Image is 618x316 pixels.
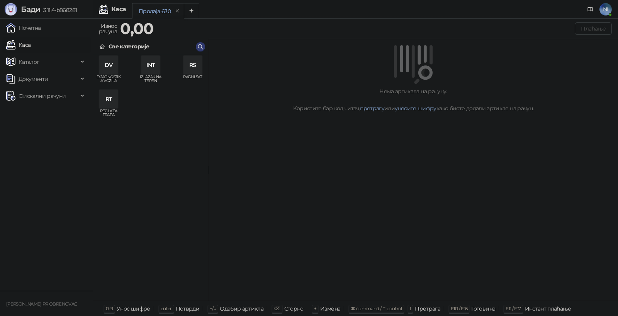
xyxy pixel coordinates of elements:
span: DIJAGNOSTIKA VOZILA [96,75,121,87]
div: Одабир артикла [220,304,263,314]
div: Измена [320,304,340,314]
span: ↑/↓ [210,306,216,311]
span: ⌘ command / ⌃ control [351,306,402,311]
span: Фискални рачуни [19,88,66,104]
span: ⌫ [274,306,280,311]
span: F10 / F16 [451,306,467,311]
div: grid [93,54,208,301]
div: Сторно [284,304,304,314]
div: Потврди [176,304,200,314]
div: Све категорије [109,42,149,51]
span: Бади [21,5,40,14]
span: f [410,306,411,311]
a: Почетна [6,20,41,36]
div: INT [141,56,160,74]
span: F11 / F17 [506,306,521,311]
div: Нема артикала на рачуну. Користите бар код читач, или како бисте додали артикле на рачун. [218,87,609,113]
span: 0-9 [106,306,113,311]
div: Унос шифре [117,304,150,314]
div: DV [99,56,118,74]
a: унесите шифру [395,105,436,112]
span: + [314,306,316,311]
div: Продаја 630 [139,7,171,15]
button: Плаћање [575,22,612,35]
a: претрагу [360,105,384,112]
small: [PERSON_NAME] PR OBRENOVAC [6,301,77,307]
button: Add tab [184,3,199,19]
span: NI [599,3,612,15]
div: Инстант плаћање [525,304,571,314]
span: 3.11.4-b868281 [40,7,77,14]
span: enter [161,306,172,311]
div: Износ рачуна [97,21,119,36]
button: remove [172,8,182,14]
span: RADNI SAT [180,75,205,87]
span: IZLAZAK NA TEREN [138,75,163,87]
span: Документи [19,71,48,87]
span: Каталог [19,54,39,70]
div: Претрага [415,304,440,314]
a: Каса [6,37,31,53]
strong: 0,00 [120,19,153,38]
span: REGLAZA TRAPA [96,109,121,121]
div: Готовина [471,304,495,314]
a: Документација [584,3,596,15]
div: RS [183,56,202,74]
div: RT [99,90,118,108]
img: Logo [5,3,17,15]
div: Каса [111,6,126,12]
